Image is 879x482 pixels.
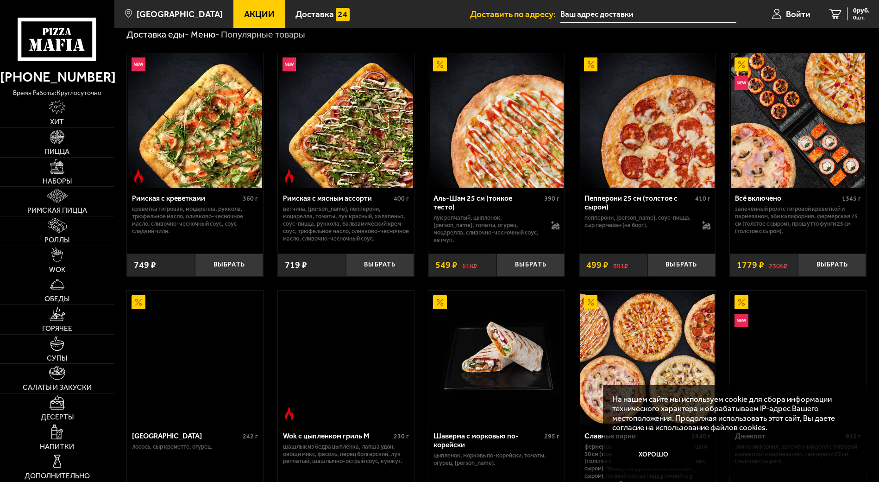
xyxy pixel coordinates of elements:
span: 499 ₽ [586,260,609,270]
span: 1345 г [842,195,861,203]
a: АкционныйНовинкаДжекпот [730,291,866,425]
a: Острое блюдоWok с цыпленком гриль M [278,291,414,425]
img: Новинка [735,314,748,328]
span: WOK [49,266,65,273]
img: Акционный [433,57,447,71]
p: цыпленок, морковь по-корейски, томаты, огурец, [PERSON_NAME]. [433,452,559,467]
div: Wok с цыпленком гриль M [283,432,391,441]
div: Популярные товары [221,29,305,41]
span: Обеды [44,295,69,303]
img: Всё включено [731,53,866,188]
img: Новинка [132,57,145,71]
img: Шаверма с морковью по-корейски [430,291,564,425]
span: Римская пицца [27,207,87,214]
span: Напитки [40,443,74,450]
span: Пицца [44,148,69,155]
s: 618 ₽ [462,260,477,270]
div: Пепперони 25 см (толстое с сыром) [584,194,693,212]
a: АкционныйАль-Шам 25 см (тонкое тесто) [428,53,565,188]
a: АкционныйФиладельфия [127,291,263,425]
input: Ваш адрес доставки [560,6,736,23]
img: Акционный [735,57,748,71]
div: Римская с мясным ассорти [283,194,391,203]
span: 1779 ₽ [737,260,764,270]
span: 295 г [544,432,559,440]
span: Доставить по адресу: [470,10,560,19]
p: ветчина, [PERSON_NAME], пепперони, моцарелла, томаты, лук красный, халапеньо, соус-пицца, руккола... [283,205,409,242]
div: Славные парни [584,432,689,441]
span: [GEOGRAPHIC_DATA] [137,10,223,19]
span: 242 г [243,432,258,440]
s: 591 ₽ [613,260,628,270]
div: Шаверма с морковью по-корейски [433,432,542,450]
img: Римская с мясным ассорти [279,53,413,188]
a: АкционныйШаверма с морковью по-корейски [428,291,565,425]
span: Супы [47,355,67,362]
span: Доставка [295,10,334,19]
span: Горячее [42,325,72,332]
a: Меню- [191,29,220,40]
a: АкционныйПепперони 25 см (толстое с сыром) [579,53,716,188]
img: Акционный [584,295,598,309]
s: 2306 ₽ [769,260,787,270]
span: 0 руб. [853,7,870,14]
p: пепперони, [PERSON_NAME], соус-пицца, сыр пармезан (на борт). [584,214,693,229]
img: Славные парни [580,291,715,425]
img: Острое блюдо [283,169,296,183]
span: 0 шт. [853,15,870,20]
img: Острое блюдо [132,169,145,183]
p: шашлык из бедра цыплёнка, лапша удон, овощи микс, фасоль, перец болгарский, лук репчатый, шашлычн... [283,443,409,465]
span: Роллы [44,236,69,244]
button: Выбрать [798,254,866,276]
span: Хит [50,118,64,126]
span: 360 г [243,195,258,203]
p: лук репчатый, цыпленок, [PERSON_NAME], томаты, огурец, моцарелла, сливочно-чесночный соус, кетчуп. [433,214,542,243]
span: 749 ₽ [134,260,156,270]
span: 400 г [394,195,409,203]
img: 15daf4d41897b9f0e9f617042186c801.svg [336,8,350,22]
img: Новинка [283,57,296,71]
p: креветка тигровая, моцарелла, руккола, трюфельное масло, оливково-чесночное масло, сливочно-чесно... [132,205,258,235]
a: НовинкаОстрое блюдоРимская с креветками [127,53,263,188]
span: Наборы [43,178,72,185]
p: Запечённый ролл с тигровой креветкой и пармезаном, Эби Калифорния, Фермерская 25 см (толстое с сы... [735,205,861,235]
span: Войти [786,10,810,19]
a: НовинкаОстрое блюдоРимская с мясным ассорти [278,53,414,188]
p: лосось, Сыр креметте, огурец. [132,443,258,450]
div: Аль-Шам 25 см (тонкое тесто) [433,194,542,212]
img: Римская с креветками [128,53,263,188]
button: Выбрать [195,254,263,276]
img: Острое блюдо [283,407,296,421]
div: Всё включено [735,194,840,203]
span: Салаты и закуски [23,384,92,391]
span: 390 г [544,195,559,203]
button: Выбрать [647,254,716,276]
a: АкционныйСлавные парни [579,291,716,425]
span: 410 г [695,195,710,203]
button: Выбрать [496,254,565,276]
img: Акционный [132,295,145,309]
a: АкционныйНовинкаВсё включено [730,53,866,188]
button: Выбрать [346,254,414,276]
img: Акционный [735,295,748,309]
div: [GEOGRAPHIC_DATA] [132,432,240,441]
div: Римская с креветками [132,194,240,203]
span: 230 г [394,432,409,440]
button: Хорошо [612,441,695,468]
p: На нашем сайте мы используем cookie для сбора информации технического характера и обрабатываем IP... [612,394,852,432]
img: Аль-Шам 25 см (тонкое тесто) [430,53,564,188]
span: Дополнительно [25,472,90,480]
span: Акции [244,10,275,19]
span: 719 ₽ [285,260,307,270]
img: Акционный [584,57,598,71]
span: Десерты [41,413,74,421]
img: Акционный [433,295,447,309]
span: 549 ₽ [435,260,458,270]
a: Доставка еды- [126,29,189,40]
img: Пепперони 25 см (толстое с сыром) [580,53,715,188]
img: Новинка [735,76,748,90]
